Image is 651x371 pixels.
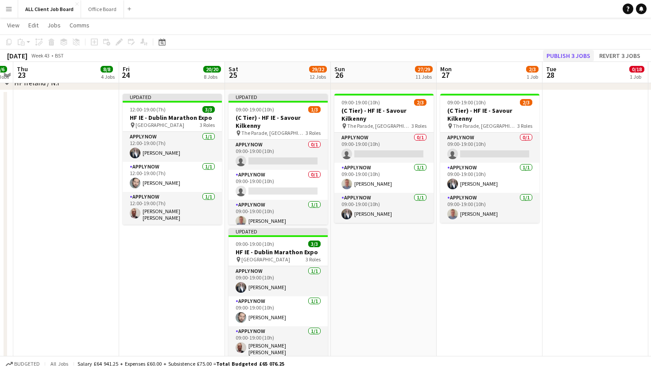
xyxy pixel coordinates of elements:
[440,107,539,122] h3: (C Tier) - HF IE - Savour Kilkenny
[204,73,221,80] div: 8 Jobs
[440,133,539,163] app-card-role: APPLY NOW0/109:00-19:00 (10h)
[236,106,274,113] span: 09:00-19:00 (10h)
[308,106,321,113] span: 1/3
[229,326,328,359] app-card-role: APPLY NOW1/109:00-19:00 (10h)[PERSON_NAME] [PERSON_NAME] [PERSON_NAME]
[334,107,434,122] h3: (C Tier) - HF IE - Savour Kilkenny
[229,140,328,170] app-card-role: APPLY NOW0/109:00-19:00 (10h)
[440,163,539,193] app-card-role: APPLY NOW1/109:00-19:00 (10h)[PERSON_NAME]
[66,19,93,31] a: Comms
[453,122,517,129] span: The Parade, [GEOGRAPHIC_DATA]
[543,50,594,61] button: Publish 3 jobs
[334,65,345,73] span: Sun
[527,73,538,80] div: 1 Job
[229,94,328,101] div: Updated
[49,360,70,367] span: All jobs
[517,122,532,129] span: 3 Roles
[334,163,434,193] app-card-role: APPLY NOW1/109:00-19:00 (10h)[PERSON_NAME]
[123,162,222,192] app-card-role: APPLY NOW1/112:00-19:00 (7h)[PERSON_NAME]
[227,70,238,80] span: 25
[123,65,130,73] span: Fri
[310,73,326,80] div: 12 Jobs
[241,130,306,136] span: The Parade, [GEOGRAPHIC_DATA]
[28,21,39,29] span: Edit
[123,94,222,225] app-job-card: Updated12:00-19:00 (7h)3/3HF IE - Dublin Marathon Expo [GEOGRAPHIC_DATA]3 RolesAPPLY NOW1/112:00-...
[7,51,27,60] div: [DATE]
[334,193,434,223] app-card-role: APPLY NOW1/109:00-19:00 (10h)[PERSON_NAME]
[439,70,452,80] span: 27
[18,0,81,18] button: ALL Client Job Board
[4,19,23,31] a: View
[130,106,166,113] span: 12:00-19:00 (7h)
[44,19,64,31] a: Jobs
[123,94,222,101] div: Updated
[123,192,222,225] app-card-role: APPLY NOW1/112:00-19:00 (7h)[PERSON_NAME] [PERSON_NAME] [PERSON_NAME]
[447,99,486,106] span: 09:00-19:00 (10h)
[309,66,327,73] span: 29/32
[229,296,328,326] app-card-role: APPLY NOW1/109:00-19:00 (10h)[PERSON_NAME]
[333,70,345,80] span: 26
[229,248,328,256] h3: HF IE - Dublin Marathon Expo
[341,99,380,106] span: 09:00-19:00 (10h)
[17,65,28,73] span: Thu
[229,266,328,296] app-card-role: APPLY NOW1/109:00-19:00 (10h)[PERSON_NAME]
[29,52,51,59] span: Week 43
[520,99,532,106] span: 2/3
[229,170,328,200] app-card-role: APPLY NOW0/109:00-19:00 (10h)
[200,122,215,128] span: 3 Roles
[236,241,274,247] span: 09:00-19:00 (10h)
[241,256,290,263] span: [GEOGRAPHIC_DATA]
[229,65,238,73] span: Sat
[629,66,644,73] span: 0/18
[229,228,328,235] div: Updated
[440,94,539,223] app-job-card: 09:00-19:00 (10h)2/3(C Tier) - HF IE - Savour Kilkenny The Parade, [GEOGRAPHIC_DATA]3 RolesAPPLY ...
[415,73,432,80] div: 11 Jobs
[202,106,215,113] span: 3/3
[123,132,222,162] app-card-role: APPLY NOW1/112:00-19:00 (7h)[PERSON_NAME]
[440,65,452,73] span: Mon
[334,133,434,163] app-card-role: APPLY NOW0/109:00-19:00 (10h)
[7,21,19,29] span: View
[121,70,130,80] span: 24
[334,94,434,223] app-job-card: 09:00-19:00 (10h)2/3(C Tier) - HF IE - Savour Kilkenny The Parade, [GEOGRAPHIC_DATA]3 RolesAPPLY ...
[526,66,539,73] span: 2/3
[308,241,321,247] span: 3/3
[101,66,113,73] span: 8/8
[229,114,328,130] h3: (C Tier) - HF IE - Savour Kilkenny
[123,114,222,122] h3: HF IE - Dublin Marathon Expo
[216,360,284,367] span: Total Budgeted £65 076.25
[411,122,426,129] span: 3 Roles
[546,65,556,73] span: Tue
[229,228,328,359] app-job-card: Updated09:00-19:00 (10h)3/3HF IE - Dublin Marathon Expo [GEOGRAPHIC_DATA]3 RolesAPPLY NOW1/109:00...
[15,70,28,80] span: 23
[203,66,221,73] span: 20/20
[77,360,284,367] div: Salary £64 941.25 + Expenses £60.00 + Subsistence £75.00 =
[229,94,328,225] app-job-card: Updated09:00-19:00 (10h)1/3(C Tier) - HF IE - Savour Kilkenny The Parade, [GEOGRAPHIC_DATA]3 Role...
[229,200,328,230] app-card-role: APPLY NOW1/109:00-19:00 (10h)[PERSON_NAME]
[440,193,539,223] app-card-role: APPLY NOW1/109:00-19:00 (10h)[PERSON_NAME]
[545,70,556,80] span: 28
[14,361,40,367] span: Budgeted
[596,50,644,61] button: Revert 3 jobs
[136,122,184,128] span: [GEOGRAPHIC_DATA]
[4,359,41,369] button: Budgeted
[630,73,644,80] div: 1 Job
[70,21,89,29] span: Comms
[414,99,426,106] span: 2/3
[306,130,321,136] span: 3 Roles
[415,66,433,73] span: 27/29
[347,122,411,129] span: The Parade, [GEOGRAPHIC_DATA]
[47,21,61,29] span: Jobs
[101,73,115,80] div: 4 Jobs
[81,0,124,18] button: Office Board
[55,52,64,59] div: BST
[25,19,42,31] a: Edit
[306,256,321,263] span: 3 Roles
